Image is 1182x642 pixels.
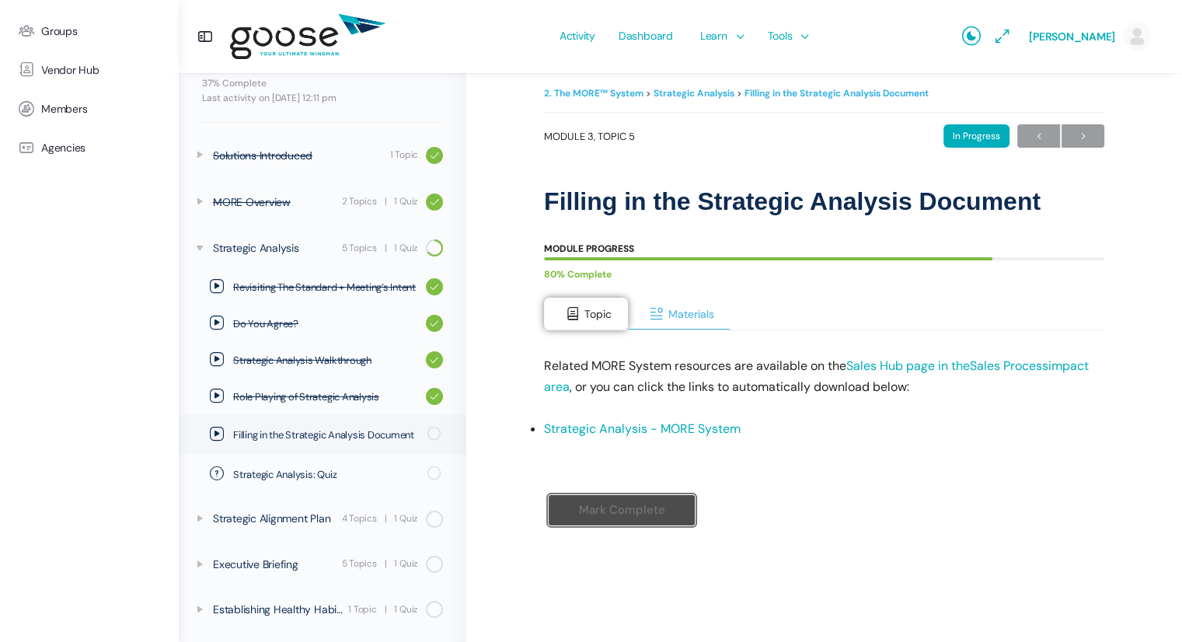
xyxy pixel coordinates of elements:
a: Strategic Analysis Walkthrough [179,342,466,378]
span: Role Playing of Strategic Analysis [233,389,418,405]
span: Materials [668,307,714,321]
div: MORE Overview [213,194,337,211]
a: 2. The MORE™ System [544,87,643,99]
h1: Filling in the Strategic Analysis Document [544,187,1104,216]
div: 1 Quiz [394,194,418,209]
a: Strategic Analysis - MORE System [544,420,741,437]
span: | [385,511,387,526]
a: MORE Overview 2 Topics | 1 Quiz [179,181,466,223]
div: 1 Topic [390,148,418,162]
div: Solutions Introduced [213,147,385,164]
div: Establishing Healthy Habits [213,601,343,618]
div: 1 Quiz [394,557,418,571]
span: | [385,602,387,617]
span: → [1062,126,1104,147]
span: | [385,241,387,256]
span: , or you can click the links to automatically download below: [544,358,1089,395]
a: Agencies [8,128,171,167]
span: Module 3, Topic 5 [544,131,635,141]
div: Module Progress [544,244,634,253]
a: Sales Process [970,358,1048,374]
span: Topic [584,307,612,321]
div: Executive Briefing [213,556,337,573]
div: 2 Topics [342,194,377,209]
div: 5 Topics [342,557,377,571]
a: Filling in the Strategic Analysis Document [744,87,929,99]
div: 4 Topics [342,511,377,526]
div: In Progress [943,124,1009,148]
span: Groups [41,25,78,38]
a: Strategic Analysis: Quiz [179,455,466,494]
span: Revisiting The Standard + Meeting’s Intent [233,280,418,295]
div: 1 Quiz [394,602,418,617]
div: 5 Topics [342,241,377,256]
a: Strategic Alignment Plan 4 Topics | 1 Quiz [179,498,466,539]
div: 1 Topic [348,602,376,617]
a: Sales Hub page in the [846,358,970,374]
a: Executive Briefing 5 Topics | 1 Quiz [179,544,466,584]
div: Last activity on [DATE] 12:11 pm [202,93,443,103]
div: Strategic Analysis [213,239,337,256]
span: | [385,557,387,571]
span: [PERSON_NAME] [1029,30,1115,44]
span: Vendor Hub [41,64,99,77]
a: Role Playing of Strategic Analysis [179,379,466,414]
span: Strategic Analysis Walkthrough [233,353,418,368]
span: Members [41,103,87,116]
a: Groups [8,12,171,51]
span: Related MORE System resources are available on the [544,358,970,374]
a: Members [8,89,171,128]
span: Strategic Analysis: Quiz [233,467,417,483]
iframe: Chat Widget [1104,567,1182,642]
div: 1 Quiz [394,511,418,526]
div: 80% Complete [544,264,1089,285]
a: impact area [544,358,1089,395]
a: Filling in the Strategic Analysis Document [179,415,466,454]
input: Mark Complete [548,494,696,526]
a: Do You Agree? [179,305,466,341]
a: Solutions Introduced 1 Topic [179,134,466,176]
a: ←Previous [1017,124,1060,148]
span: ← [1017,126,1060,147]
div: 1 Quiz [394,241,418,256]
a: Vendor Hub [8,51,171,89]
a: Establishing Healthy Habits 1 Topic | 1 Quiz [179,589,466,630]
a: Strategic Analysis [654,87,734,99]
a: Strategic Analysis 5 Topics | 1 Quiz [179,228,466,268]
a: Next→ [1062,124,1104,148]
span: Do You Agree? [233,316,418,332]
span: | [385,194,387,209]
a: Revisiting The Standard + Meeting’s Intent [179,269,466,305]
div: 37% Complete [202,79,443,88]
div: Strategic Alignment Plan [213,510,337,527]
span: Agencies [41,141,85,155]
span: Filling in the Strategic Analysis Document [233,427,417,443]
